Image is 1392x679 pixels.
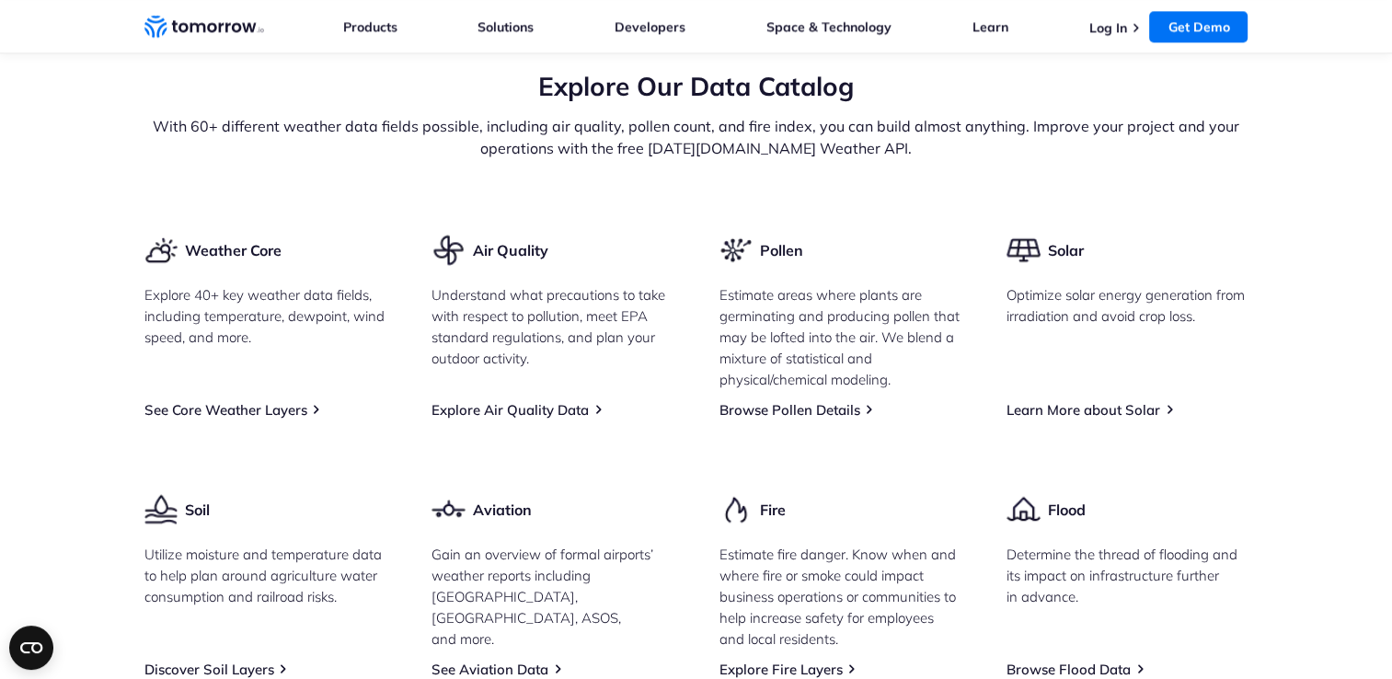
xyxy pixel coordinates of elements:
p: Estimate areas where plants are germinating and producing pollen that may be lofted into the air.... [719,284,961,390]
p: Understand what precautions to take with respect to pollution, meet EPA standard regulations, and... [431,284,673,369]
a: Products [343,18,397,35]
h3: Soil [185,500,210,520]
p: Estimate fire danger. Know when and where fire or smoke could impact business operations or commu... [719,544,961,650]
h3: Solar [1048,240,1084,260]
h3: Weather Core [185,240,282,260]
a: Explore Fire Layers [719,661,843,678]
a: Log In [1088,19,1126,36]
a: Learn More about Solar [1007,401,1160,419]
a: Solutions [477,18,534,35]
h3: Fire [760,500,786,520]
a: Get Demo [1149,11,1248,42]
p: Utilize moisture and temperature data to help plan around agriculture water consumption and railr... [144,544,386,607]
a: See Aviation Data [431,661,548,678]
h3: Aviation [473,500,532,520]
a: Learn [972,18,1008,35]
h3: Flood [1048,500,1086,520]
p: Determine the thread of flooding and its impact on infrastructure further in advance. [1007,544,1248,607]
h3: Pollen [760,240,803,260]
h2: Explore Our Data Catalog [144,69,1248,104]
p: Optimize solar energy generation from irradiation and avoid crop loss. [1007,284,1248,327]
a: See Core Weather Layers [144,401,307,419]
p: Explore 40+ key weather data fields, including temperature, dewpoint, wind speed, and more. [144,284,386,348]
a: Discover Soil Layers [144,661,274,678]
a: Developers [615,18,685,35]
p: With 60+ different weather data fields possible, including air quality, pollen count, and fire in... [144,115,1248,159]
a: Browse Flood Data [1007,661,1131,678]
p: Gain an overview of formal airports’ weather reports including [GEOGRAPHIC_DATA], [GEOGRAPHIC_DAT... [431,544,673,650]
a: Browse Pollen Details [719,401,860,419]
a: Home link [144,13,264,40]
button: Open CMP widget [9,626,53,670]
h3: Air Quality [473,240,548,260]
a: Explore Air Quality Data [431,401,589,419]
a: Space & Technology [766,18,892,35]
